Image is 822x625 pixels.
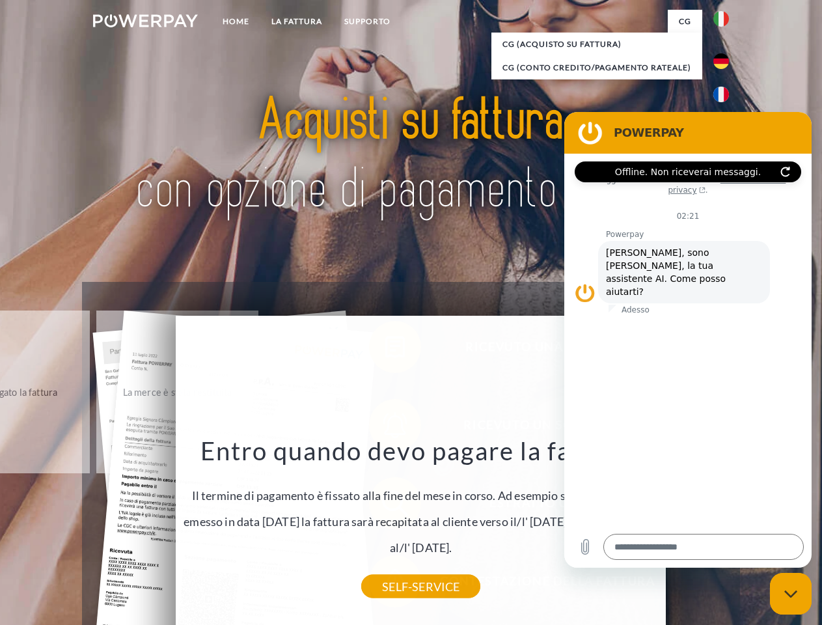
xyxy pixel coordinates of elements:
[564,112,812,568] iframe: Finestra di messaggistica
[124,62,698,249] img: title-powerpay_it.svg
[184,435,659,466] h3: Entro quando devo pagare la fattura?
[668,10,702,33] a: CG
[361,575,480,598] a: SELF-SERVICE
[713,87,729,102] img: fr
[713,53,729,69] img: de
[93,14,198,27] img: logo-powerpay-white.svg
[104,383,251,400] div: La merce è stata restituita
[713,11,729,27] img: it
[770,573,812,615] iframe: Pulsante per aprire la finestra di messaggistica, conversazione in corso
[184,435,659,587] div: Il termine di pagamento è fissato alla fine del mese in corso. Ad esempio se l'ordine è stato eme...
[260,10,333,33] a: LA FATTURA
[491,33,702,56] a: CG (Acquisto su fattura)
[212,10,260,33] a: Home
[491,56,702,79] a: CG (Conto Credito/Pagamento rateale)
[333,10,402,33] a: Supporto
